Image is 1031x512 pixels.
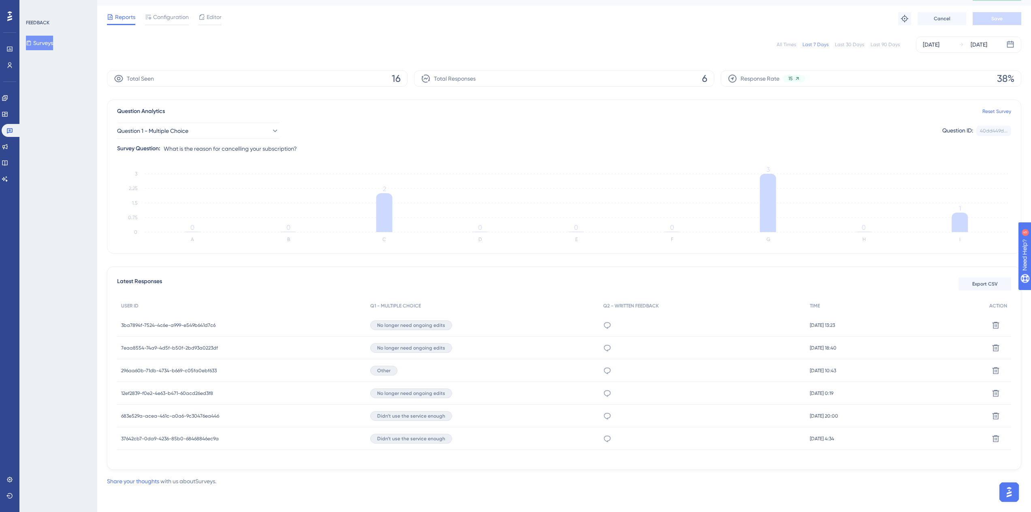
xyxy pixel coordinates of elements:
tspan: 3 [766,166,770,173]
button: Save [973,12,1021,25]
span: [DATE] 18:40 [810,345,837,351]
span: Editor [207,12,222,22]
text: D [478,237,482,242]
tspan: 3 [135,171,137,177]
tspan: 0 [574,224,578,231]
button: Question 1 - Multiple Choice [117,123,279,139]
div: 40dd449d... [980,128,1008,134]
text: H [862,237,866,242]
span: 683e529a-acea-461c-a0a6-9c30476ea446 [121,413,219,419]
text: C [382,237,386,242]
span: Latest Responses [117,277,162,291]
iframe: UserGuiding AI Assistant Launcher [997,480,1021,504]
div: Question ID: [942,126,973,136]
span: Question Analytics [117,107,165,116]
tspan: 0 [670,224,674,231]
span: Total Seen [127,74,154,83]
div: All Times [777,41,796,48]
span: Save [991,15,1003,22]
div: [DATE] [971,40,987,49]
span: 12ef2839-f0e2-4e63-b471-60acd26ed3f8 [121,390,213,397]
div: with us about Surveys . [107,476,216,486]
span: 3ba7894f-7524-4c6e-a999-e549b641d7c6 [121,322,216,329]
span: 38% [997,72,1014,85]
a: Reset Survey [982,108,1011,115]
span: [DATE] 13:23 [810,322,835,329]
span: Response Rate [741,74,779,83]
span: Total Responses [434,74,476,83]
span: Other [377,367,391,374]
span: Export CSV [972,281,998,287]
span: What is the reason for cancelling your subscription? [164,144,297,154]
tspan: 2.25 [129,186,137,191]
span: Didn’t use the service enough [377,413,445,419]
span: [DATE] 0:19 [810,390,833,397]
span: No longer need ongoing edits [377,345,445,351]
a: Share your thoughts [107,478,159,484]
button: Surveys [26,36,53,50]
span: Cancel [934,15,950,22]
text: I [959,237,961,242]
span: TIME [810,303,820,309]
tspan: 0 [478,224,482,231]
tspan: 0.75 [128,215,137,220]
span: 6 [702,72,707,85]
span: Didn’t use the service enough [377,435,445,442]
span: Question 1 - Multiple Choice [117,126,188,136]
span: Configuration [153,12,189,22]
text: E [575,237,578,242]
text: G [766,237,770,242]
tspan: 1.5 [132,200,137,206]
span: 15 [788,75,793,82]
span: [DATE] 10:43 [810,367,836,374]
tspan: 0 [190,224,194,231]
div: Last 7 Days [803,41,828,48]
text: A [191,237,194,242]
span: No longer need ongoing edits [377,390,445,397]
span: ACTION [989,303,1007,309]
span: 16 [392,72,401,85]
tspan: 0 [286,224,290,231]
div: Last 90 Days [871,41,900,48]
span: USER ID [121,303,139,309]
div: FEEDBACK [26,19,49,26]
text: F [671,237,673,242]
tspan: 1 [959,205,961,212]
tspan: 0 [134,229,137,235]
div: 5 [56,4,59,11]
tspan: 2 [383,185,386,193]
button: Export CSV [958,277,1011,290]
span: No longer need ongoing edits [377,322,445,329]
text: B [287,237,290,242]
span: Need Help? [19,2,51,12]
span: 296aa60b-71db-4734-b669-c05fa0ebf633 [121,367,217,374]
button: Cancel [918,12,966,25]
tspan: 0 [862,224,866,231]
span: Q2 - WRITTEN FEEDBACK [603,303,659,309]
span: Q1 - MULTIPLE CHOICE [370,303,421,309]
span: 7eaa8554-74a9-4d5f-b50f-2bd93a0223df [121,345,218,351]
span: [DATE] 4:34 [810,435,834,442]
span: 37642cb7-0da9-4236-85b0-68468846ec9a [121,435,219,442]
div: Last 30 Days [835,41,864,48]
div: [DATE] [923,40,939,49]
div: Survey Question: [117,144,160,154]
span: Reports [115,12,135,22]
span: [DATE] 20:00 [810,413,838,419]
